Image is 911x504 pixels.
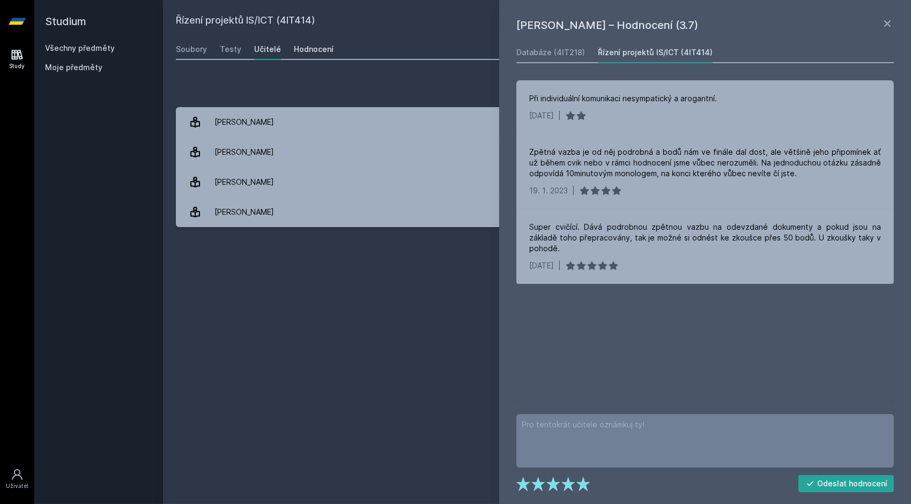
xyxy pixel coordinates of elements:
[254,39,281,60] a: Učitelé
[254,44,281,55] div: Učitelé
[2,43,32,76] a: Study
[558,110,561,121] div: |
[529,110,554,121] div: [DATE]
[214,171,274,193] div: [PERSON_NAME]
[176,44,207,55] div: Soubory
[176,107,898,137] a: [PERSON_NAME] 2 hodnocení 4.5
[176,197,898,227] a: [PERSON_NAME] 3 hodnocení 3.7
[220,44,241,55] div: Testy
[214,141,274,163] div: [PERSON_NAME]
[45,62,102,73] span: Moje předměty
[176,167,898,197] a: [PERSON_NAME] 18 hodnocení 4.2
[220,39,241,60] a: Testy
[10,62,25,70] div: Study
[294,39,334,60] a: Hodnocení
[176,13,778,30] h2: Řízení projektů IS/ICT (4IT414)
[45,43,115,52] a: Všechny předměty
[529,185,568,196] div: 19. 1. 2023
[529,222,881,254] div: Super cvičící. Dává podrobnou zpětnou vazbu na odevzdané dokumenty a pokud jsou na základě toho p...
[2,463,32,495] a: Uživatel
[529,147,881,179] div: Zpětná vazba je od něj podrobná a bodů nám ve finále dal dost, ale většině jeho připomínek ať už ...
[529,93,717,104] div: Při individuální komunikaci nesympatický a arogantní.
[176,39,207,60] a: Soubory
[294,44,334,55] div: Hodnocení
[214,201,274,223] div: [PERSON_NAME]
[214,111,274,133] div: [PERSON_NAME]
[572,185,575,196] div: |
[6,482,28,490] div: Uživatel
[176,137,898,167] a: [PERSON_NAME] 9 hodnocení 4.4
